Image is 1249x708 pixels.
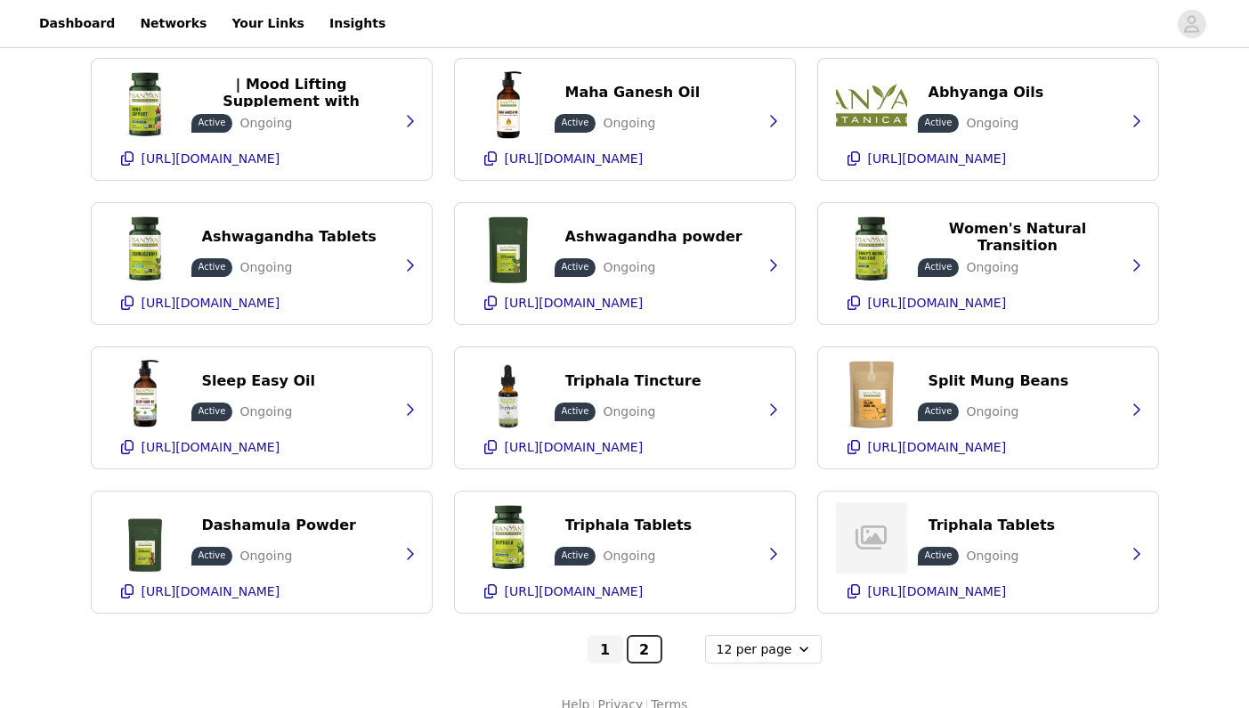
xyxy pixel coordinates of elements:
button: [URL][DOMAIN_NAME] [473,144,777,173]
img: Maha Ganesh Oil+ | Sidha Soma Supreme [473,69,544,141]
button: Go To Page 1 [588,635,623,663]
p: [URL][DOMAIN_NAME] [505,584,644,598]
button: Women's Natural Transition [918,223,1118,251]
button: [URL][DOMAIN_NAME] [473,289,777,317]
p: [URL][DOMAIN_NAME] [868,151,1007,166]
button: [URL][DOMAIN_NAME] [836,289,1140,317]
button: Maha Ganesh Oil [555,78,711,107]
p: Ongoing [603,403,655,421]
p: [URL][DOMAIN_NAME] [868,584,1007,598]
p: [URL][DOMAIN_NAME] [142,584,280,598]
p: Mood Support Tablets | Mood Lifting Supplement with Saffron & Gotu Kola [202,59,381,126]
a: Insights [319,4,396,44]
img: Sleep Easy Oil | Herbal Oils for Sleep | Ashwagandha, Chamomile & Skullcap [109,358,181,429]
a: Your Links [221,4,315,44]
button: [URL][DOMAIN_NAME] [836,433,1140,461]
button: [URL][DOMAIN_NAME] [109,433,414,461]
button: [URL][DOMAIN_NAME] [836,577,1140,606]
p: [URL][DOMAIN_NAME] [505,151,644,166]
p: Active [199,260,226,273]
p: [URL][DOMAIN_NAME] [868,296,1007,310]
button: [URL][DOMAIN_NAME] [473,433,777,461]
button: Triphala Tablets [555,511,703,540]
button: [URL][DOMAIN_NAME] [109,289,414,317]
button: Ashwagandha Tablets [191,223,387,251]
button: [URL][DOMAIN_NAME] [109,144,414,173]
p: [URL][DOMAIN_NAME] [868,440,1007,454]
img: Ashwagandha Powder | Withania Somnifera | Organic Ashwagandha Root Powder [473,214,544,285]
p: Sleep Easy Oil [202,372,316,389]
p: Ashwagandha Tablets [202,228,377,245]
img: Search: 366 results found for "massage oil" [836,69,907,141]
img: Ashwagandha supplements - organic, fairly traded ashwagandha [109,214,181,285]
div: avatar [1183,10,1200,38]
img: Women's Natural Transition tablets | Natural Menopause Supplements [836,214,907,285]
p: [URL][DOMAIN_NAME] [142,296,280,310]
p: Ongoing [966,547,1018,566]
p: [URL][DOMAIN_NAME] [505,296,644,310]
p: Triphala Tablets [929,517,1056,533]
a: Dashboard [28,4,126,44]
button: Triphala Tablets [918,511,1067,540]
p: Active [199,404,226,418]
p: Active [199,116,226,129]
p: Maha Ganesh Oil [565,84,701,101]
p: Active [562,116,589,129]
p: Ongoing [239,403,292,421]
p: Ongoing [239,547,292,566]
a: Networks [129,4,217,44]
p: Active [925,116,953,129]
p: Ongoing [966,258,1018,277]
button: [URL][DOMAIN_NAME] [109,577,414,606]
p: Active [925,549,953,562]
p: Active [925,260,953,273]
button: Go to next page [666,635,702,663]
p: Ashwagandha powder [565,228,742,245]
img: Dashamula Churna Powder | Traditional Ayurvedic Powder | Organic Ayurvedic Herbs [109,502,181,574]
p: Triphala Tincture [565,372,702,389]
p: Women's Natural Transition [929,220,1107,254]
button: Split Mung Beans [918,367,1080,395]
button: Go To Page 2 [627,635,662,663]
p: Ongoing [966,114,1018,133]
img: Mood Support Tablets | Mood Lifting Supplement with Saffron & Gotu Kola [109,69,181,141]
p: Abhyanga Oils [929,84,1044,101]
p: Ongoing [966,403,1018,421]
button: Ashwagandha powder [555,223,753,251]
img: Triphala Liquid Extract | Organic Triphala | Herbal Extracts [473,358,544,429]
p: Active [562,549,589,562]
p: Triphala Tablets [565,517,693,533]
p: Ongoing [239,114,292,133]
p: Active [925,404,953,418]
p: Dashamula Powder [202,517,356,533]
p: Active [562,260,589,273]
p: Ongoing [603,258,655,277]
p: [URL][DOMAIN_NAME] [505,440,644,454]
p: Ongoing [239,258,292,277]
p: [URL][DOMAIN_NAME] [142,151,280,166]
p: Active [562,404,589,418]
button: Abhyanga Oils [918,78,1055,107]
button: Sleep Easy Oil [191,367,327,395]
button: Mood Support Tablets | Mood Lifting Supplement with Saffron & Gotu Kola [191,78,392,107]
button: Go to previous page [548,635,584,663]
button: [URL][DOMAIN_NAME] [836,144,1140,173]
button: Triphala Tincture [555,367,712,395]
button: [URL][DOMAIN_NAME] [473,577,777,606]
img: Triphala Tablets - digestion, elimination and healthy gut microbiome [473,502,544,574]
p: [URL][DOMAIN_NAME] [142,440,280,454]
p: Active [199,549,226,562]
button: Dashamula Powder [191,511,367,540]
p: Ongoing [603,547,655,566]
img: Mung Daal | Split Mung Beans | Yellow Mung Dal [836,358,907,429]
p: Ongoing [603,114,655,133]
p: Split Mung Beans [929,372,1069,389]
